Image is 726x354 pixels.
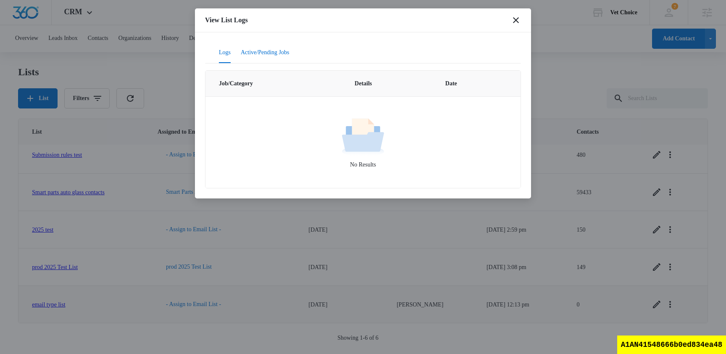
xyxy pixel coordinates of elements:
[205,15,248,25] h1: View List Logs
[445,79,507,88] span: Date
[219,43,231,63] button: Logs
[206,160,520,169] p: No Results
[219,79,334,88] span: Job/Category
[511,15,521,25] button: close
[355,79,425,88] span: Details
[617,336,726,354] div: A1AN41548666b0ed834ea48
[241,43,289,63] button: Active/Pending Jobs
[342,116,384,158] img: No Results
